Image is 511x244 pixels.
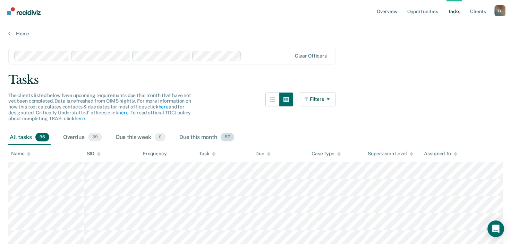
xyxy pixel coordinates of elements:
div: Frequency [143,151,167,157]
div: Due this week0 [114,130,167,145]
a: Home [8,31,503,37]
div: Open Intercom Messenger [487,220,504,237]
a: here [158,104,168,110]
div: Due this month57 [178,130,236,145]
div: Name [11,151,31,157]
div: Due [255,151,271,157]
div: SID [87,151,101,157]
button: Profile dropdown button [494,5,505,16]
div: T G [494,5,505,16]
div: Supervision Level [368,151,413,157]
button: Filters [299,93,335,106]
a: here [75,116,85,121]
div: Clear officers [295,53,327,59]
div: All tasks96 [8,130,51,145]
span: The clients listed below have upcoming requirements due this month that have not yet been complet... [8,93,191,121]
span: 39 [88,133,102,142]
span: 0 [155,133,165,142]
div: Case Type [312,151,341,157]
div: Tasks [8,73,503,87]
a: here [118,110,128,115]
span: 96 [35,133,49,142]
div: Assigned To [424,151,457,157]
div: Task [199,151,215,157]
span: 57 [221,133,234,142]
img: Recidiviz [7,7,41,15]
div: Overdue39 [62,130,103,145]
